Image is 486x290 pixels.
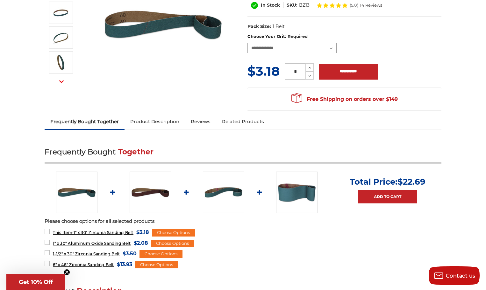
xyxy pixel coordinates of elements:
div: Choose Options [151,240,194,247]
button: Close teaser [64,269,70,275]
small: Required [288,34,308,39]
img: 1" x 30" Zirconia AOX [53,30,69,46]
a: Reviews [185,115,216,129]
span: In Stock [261,2,280,8]
span: Contact us [446,273,475,279]
div: Choose Options [135,261,178,269]
span: $22.69 [397,177,425,187]
strong: This Item: [53,230,74,235]
p: Please choose options for all selected products [45,218,441,225]
p: Total Price: [350,177,425,187]
span: 14 Reviews [360,3,382,7]
span: (5.0) [350,3,358,7]
span: Together [118,147,154,156]
dd: BZ13 [299,2,310,9]
img: 1" x 30" Zirconia File Belt [56,172,97,213]
div: Choose Options [152,229,195,237]
dt: Pack Size: [247,23,271,30]
span: Frequently Bought [45,147,116,156]
div: Get 10% OffClose teaser [6,274,65,290]
label: Choose Your Grit: [247,33,441,40]
span: 1-1/2" x 30" Zirconia Sanding Belt [53,251,120,256]
a: Frequently Bought Together [45,115,125,129]
dt: SKU: [287,2,297,9]
span: Get 10% Off [19,279,53,286]
div: Choose Options [139,250,182,258]
span: $3.18 [247,63,280,79]
img: 1" x 30" Zirconia Sanding Belt [53,5,69,21]
a: Add to Cart [358,190,417,203]
span: $13.93 [117,260,132,269]
span: 1" x 30" Zirconia Sanding Belt [53,230,133,235]
span: $3.50 [123,249,137,258]
span: $3.18 [136,228,149,237]
span: $2.08 [134,239,148,247]
span: 1" x 30" Aluminum Oxide Sanding Belt [53,241,131,246]
img: 1" x 30" - Zirconia Sanding Belt [53,54,69,70]
dd: 1 Belt [273,23,285,30]
span: Free Shipping on orders over $149 [291,93,398,106]
a: Product Description [125,115,185,129]
span: 6" x 48" Zirconia Sanding Belt [53,262,114,267]
button: Contact us [429,266,480,285]
a: Related Products [216,115,270,129]
button: Next [54,75,69,88]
